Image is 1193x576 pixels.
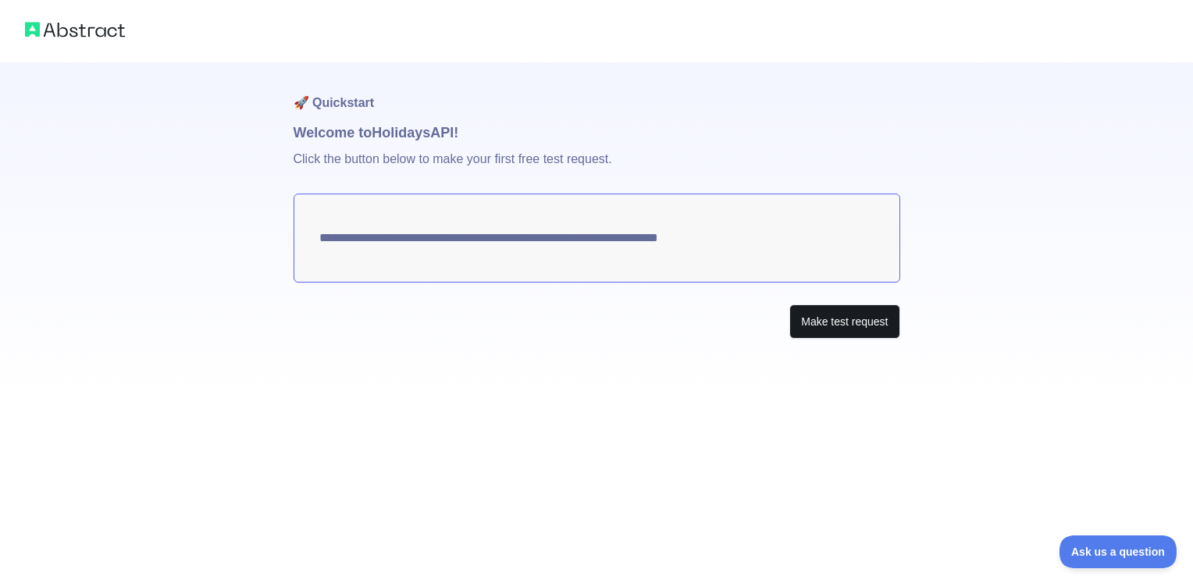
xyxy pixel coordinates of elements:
[789,304,899,340] button: Make test request
[25,19,125,41] img: Abstract logo
[294,62,900,122] h1: 🚀 Quickstart
[1059,535,1177,568] iframe: Toggle Customer Support
[294,122,900,144] h1: Welcome to Holidays API!
[294,144,900,194] p: Click the button below to make your first free test request.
